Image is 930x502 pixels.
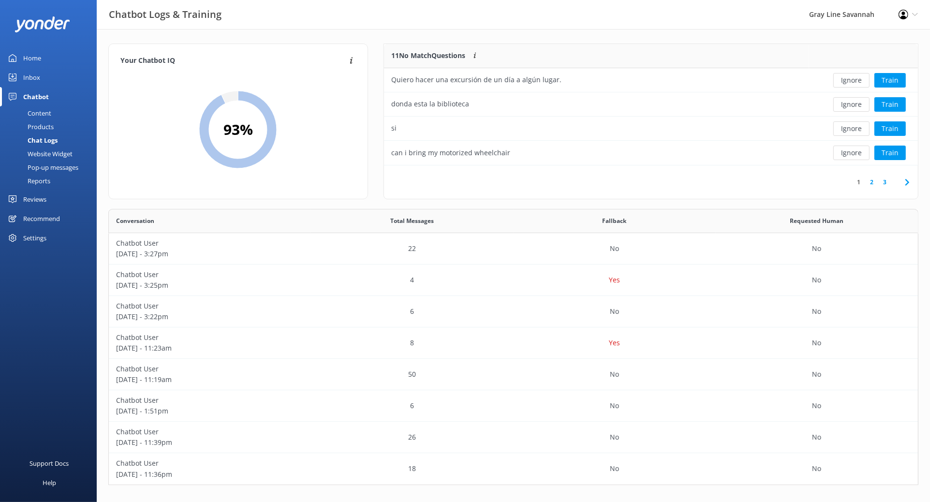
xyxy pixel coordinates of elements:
[384,92,918,117] div: row
[790,216,843,225] span: Requested Human
[384,68,918,92] div: row
[874,121,906,136] button: Train
[391,99,469,109] div: donda esta la biblioteca
[116,216,154,225] span: Conversation
[23,87,49,106] div: Chatbot
[410,306,414,317] p: 6
[603,216,627,225] span: Fallback
[390,216,434,225] span: Total Messages
[610,463,619,474] p: No
[116,249,304,259] p: [DATE] - 3:27pm
[116,427,304,437] p: Chatbot User
[833,97,870,112] button: Ignore
[6,120,54,133] div: Products
[116,395,304,406] p: Chatbot User
[23,228,46,248] div: Settings
[108,327,918,359] div: row
[23,48,41,68] div: Home
[609,275,620,285] p: Yes
[116,458,304,469] p: Chatbot User
[874,97,906,112] button: Train
[410,400,414,411] p: 6
[116,343,304,354] p: [DATE] - 11:23am
[812,338,821,348] p: No
[812,243,821,254] p: No
[408,369,416,380] p: 50
[610,369,619,380] p: No
[23,209,60,228] div: Recommend
[6,133,97,147] a: Chat Logs
[108,296,918,327] div: row
[874,146,906,160] button: Train
[408,463,416,474] p: 18
[116,374,304,385] p: [DATE] - 11:19am
[120,56,347,66] h4: Your Chatbot IQ
[23,190,46,209] div: Reviews
[23,68,40,87] div: Inbox
[116,469,304,480] p: [DATE] - 11:36pm
[108,422,918,453] div: row
[610,306,619,317] p: No
[109,7,221,22] h3: Chatbot Logs & Training
[116,301,304,311] p: Chatbot User
[6,161,97,174] a: Pop-up messages
[384,68,918,165] div: grid
[6,174,50,188] div: Reports
[116,437,304,448] p: [DATE] - 11:39pm
[812,463,821,474] p: No
[108,390,918,422] div: row
[852,177,865,187] a: 1
[116,406,304,416] p: [DATE] - 1:51pm
[812,306,821,317] p: No
[116,364,304,374] p: Chatbot User
[6,106,97,120] a: Content
[116,311,304,322] p: [DATE] - 3:22pm
[812,275,821,285] p: No
[408,432,416,443] p: 26
[15,16,70,32] img: yonder-white-logo.png
[610,400,619,411] p: No
[116,269,304,280] p: Chatbot User
[874,73,906,88] button: Train
[384,117,918,141] div: row
[6,147,73,161] div: Website Widget
[223,118,253,141] h2: 93 %
[865,177,878,187] a: 2
[108,453,918,485] div: row
[108,233,918,265] div: row
[410,338,414,348] p: 8
[6,106,51,120] div: Content
[6,161,78,174] div: Pop-up messages
[6,133,58,147] div: Chat Logs
[610,243,619,254] p: No
[384,141,918,165] div: row
[833,73,870,88] button: Ignore
[391,148,510,158] div: can i bring my motorized wheelchair
[116,332,304,343] p: Chatbot User
[391,123,397,133] div: si
[108,265,918,296] div: row
[391,50,465,61] p: 11 No Match Questions
[30,454,69,473] div: Support Docs
[878,177,891,187] a: 3
[116,280,304,291] p: [DATE] - 3:25pm
[609,338,620,348] p: Yes
[812,432,821,443] p: No
[108,233,918,485] div: grid
[833,121,870,136] button: Ignore
[6,120,97,133] a: Products
[6,174,97,188] a: Reports
[410,275,414,285] p: 4
[833,146,870,160] button: Ignore
[6,147,97,161] a: Website Widget
[391,74,561,85] div: Quiero hacer una excursión de un día a algún lugar.
[610,432,619,443] p: No
[43,473,56,492] div: Help
[812,369,821,380] p: No
[812,400,821,411] p: No
[408,243,416,254] p: 22
[116,238,304,249] p: Chatbot User
[108,359,918,390] div: row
